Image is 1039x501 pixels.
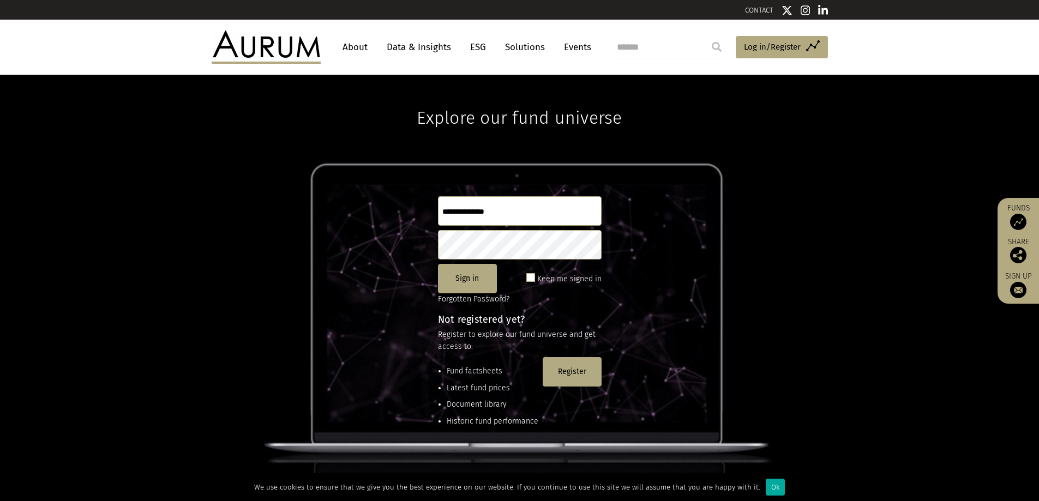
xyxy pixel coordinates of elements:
[438,329,602,353] p: Register to explore our fund universe and get access to:
[465,37,491,57] a: ESG
[818,5,828,16] img: Linkedin icon
[417,75,622,128] h1: Explore our fund universe
[1003,238,1034,263] div: Share
[381,37,457,57] a: Data & Insights
[736,36,828,59] a: Log in/Register
[782,5,792,16] img: Twitter icon
[447,415,538,427] li: Historic fund performance
[558,37,591,57] a: Events
[447,382,538,394] li: Latest fund prices
[500,37,550,57] a: Solutions
[801,5,810,16] img: Instagram icon
[447,399,538,411] li: Document library
[543,357,602,387] button: Register
[438,294,509,304] a: Forgotten Password?
[744,40,801,53] span: Log in/Register
[537,273,602,286] label: Keep me signed in
[1003,271,1034,298] a: Sign up
[447,365,538,377] li: Fund factsheets
[706,36,728,58] input: Submit
[337,37,373,57] a: About
[745,6,773,14] a: CONTACT
[438,264,497,293] button: Sign in
[1010,247,1026,263] img: Share this post
[766,479,785,496] div: Ok
[438,315,602,324] h4: Not registered yet?
[212,31,321,63] img: Aurum
[1010,214,1026,230] img: Access Funds
[1010,282,1026,298] img: Sign up to our newsletter
[1003,203,1034,230] a: Funds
